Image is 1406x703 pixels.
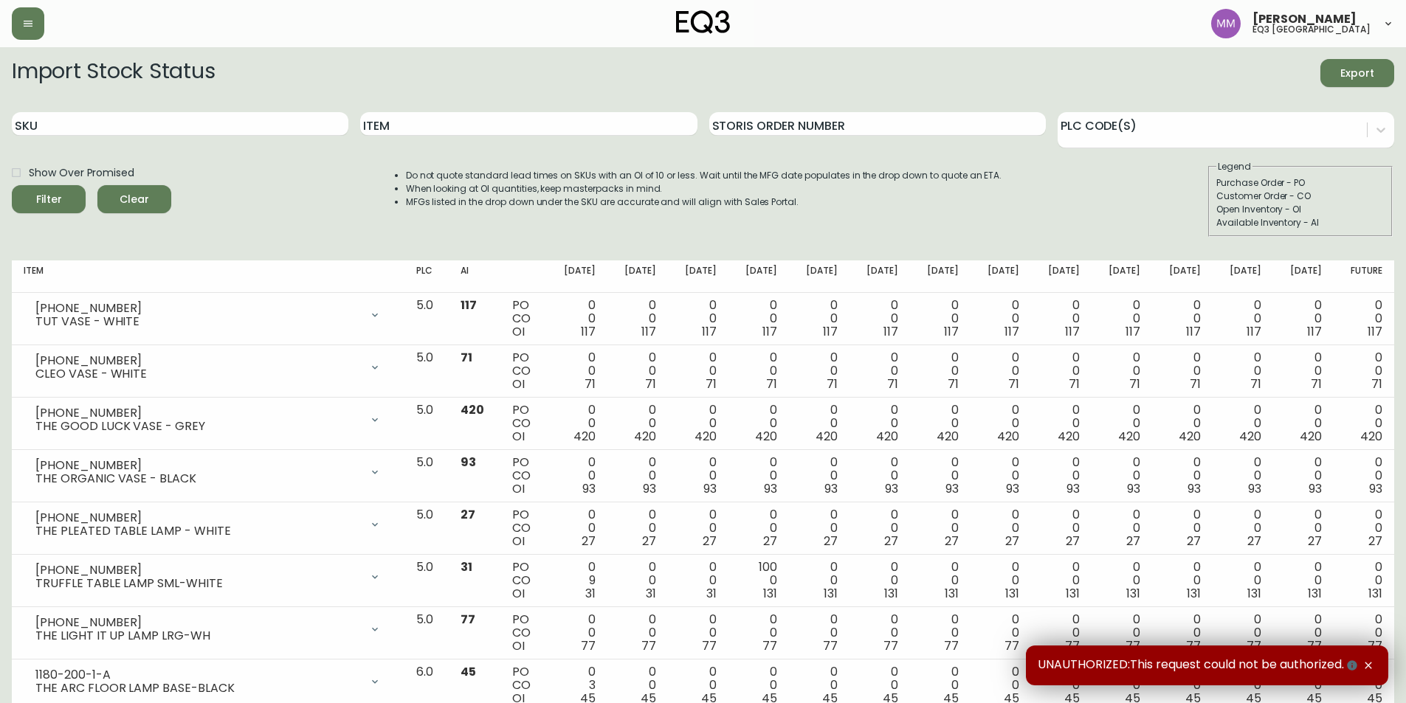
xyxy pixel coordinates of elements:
[1164,351,1201,391] div: 0 0
[680,561,717,600] div: 0 0
[1368,637,1382,654] span: 77
[404,260,449,293] th: PLC
[1058,428,1080,445] span: 420
[884,585,898,602] span: 131
[740,351,777,391] div: 0 0
[1216,203,1385,216] div: Open Inventory - OI
[1308,585,1322,602] span: 131
[24,665,393,698] div: 1180-200-1-ATHE ARC FLOOR LAMP BASE-BLACK
[1247,323,1261,340] span: 117
[512,533,525,550] span: OI
[24,351,393,384] div: [PHONE_NUMBER]CLEO VASE - WHITE
[585,375,596,392] span: 71
[1332,64,1382,83] span: Export
[512,508,534,548] div: PO CO
[1127,480,1140,497] span: 93
[1126,637,1140,654] span: 77
[762,637,777,654] span: 77
[945,533,959,550] span: 27
[1307,323,1322,340] span: 117
[706,375,717,392] span: 71
[910,260,971,293] th: [DATE]
[1103,561,1140,600] div: 0 0
[680,404,717,443] div: 0 0
[1186,323,1201,340] span: 117
[861,351,898,391] div: 0 0
[1224,561,1261,600] div: 0 0
[1285,299,1322,339] div: 0 0
[801,613,838,653] div: 0 0
[581,323,596,340] span: 117
[1213,260,1273,293] th: [DATE]
[1164,404,1201,443] div: 0 0
[35,616,360,629] div: [PHONE_NUMBER]
[35,354,360,367] div: [PHONE_NUMBER]
[1065,323,1080,340] span: 117
[944,323,959,340] span: 117
[1300,428,1322,445] span: 420
[1216,190,1385,203] div: Customer Order - CO
[740,404,777,443] div: 0 0
[35,682,360,695] div: THE ARC FLOOR LAMP BASE-BLACK
[581,637,596,654] span: 77
[1043,351,1080,391] div: 0 0
[645,375,656,392] span: 71
[24,299,393,331] div: [PHONE_NUMBER]TUT VASE - WHITE
[461,401,484,418] span: 420
[824,480,838,497] span: 93
[1164,561,1201,600] div: 0 0
[1103,351,1140,391] div: 0 0
[35,472,360,485] div: THE ORGANIC VASE - BLACK
[1066,480,1080,497] span: 93
[1187,533,1201,550] span: 27
[512,323,525,340] span: OI
[861,456,898,496] div: 0 0
[512,561,534,600] div: PO CO
[680,351,717,391] div: 0 0
[1345,561,1382,600] div: 0 0
[573,428,596,445] span: 420
[1043,299,1080,339] div: 0 0
[885,480,898,497] span: 93
[922,561,959,600] div: 0 0
[404,450,449,502] td: 5.0
[12,260,404,293] th: Item
[1164,613,1201,653] div: 0 0
[461,454,476,471] span: 93
[35,315,360,328] div: TUT VASE - WHITE
[922,508,959,548] div: 0 0
[559,351,596,391] div: 0 0
[404,293,449,345] td: 5.0
[823,637,838,654] span: 77
[404,345,449,398] td: 5.0
[680,456,717,496] div: 0 0
[1008,375,1019,392] span: 71
[35,564,360,577] div: [PHONE_NUMBER]
[922,299,959,339] div: 0 0
[680,299,717,339] div: 0 0
[35,524,360,538] div: THE PLEATED TABLE LAMP - WHITE
[1152,260,1213,293] th: [DATE]
[12,185,86,213] button: Filter
[512,480,525,497] span: OI
[1190,375,1201,392] span: 71
[937,428,959,445] span: 420
[1186,637,1201,654] span: 77
[404,398,449,450] td: 5.0
[1103,299,1140,339] div: 0 0
[823,323,838,340] span: 117
[29,165,134,181] span: Show Over Promised
[559,456,596,496] div: 0 0
[1309,480,1322,497] span: 93
[982,404,1019,443] div: 0 0
[1369,480,1382,497] span: 93
[1368,533,1382,550] span: 27
[1368,323,1382,340] span: 117
[922,456,959,496] div: 0 0
[1239,428,1261,445] span: 420
[12,59,215,87] h2: Import Stock Status
[1345,456,1382,496] div: 0 0
[1066,585,1080,602] span: 131
[703,480,717,497] span: 93
[1216,216,1385,229] div: Available Inventory - AI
